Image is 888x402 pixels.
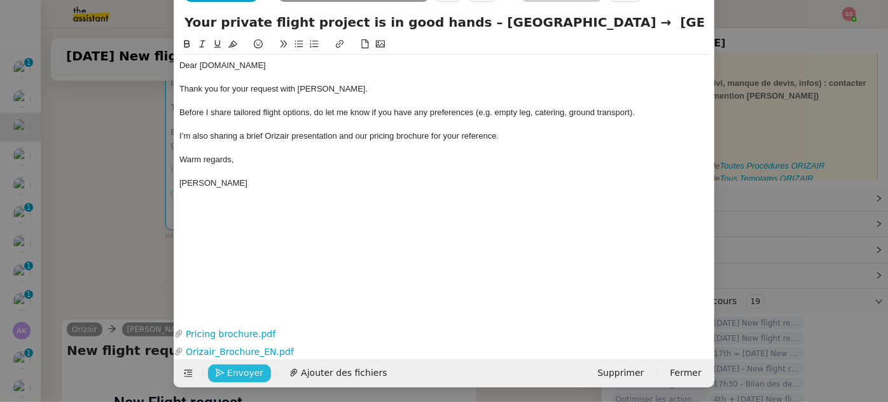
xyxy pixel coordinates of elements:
[590,364,651,382] button: Supprimer
[179,155,233,164] span: Warm regards,
[179,60,709,71] div: Dear [DOMAIN_NAME]
[179,178,247,188] span: [PERSON_NAME]
[301,366,387,380] span: Ajouter des fichiers
[663,364,709,382] button: Fermer
[179,131,499,141] span: I’m also sharing a brief Orizair presentation and our pricing brochure for your reference.
[227,366,263,380] span: Envoyer
[184,13,704,32] input: Subject
[183,327,686,342] a: Pricing brochure.pdf
[208,364,271,382] button: Envoyer
[183,345,686,359] a: Orizair_Brochure_EN.pdf
[597,366,644,380] span: Supprimer
[179,84,368,94] span: Thank you for your request with [PERSON_NAME].
[179,107,635,117] span: Before I share tailored flight options, do let me know if you have any preferences (e.g. empty le...
[282,364,394,382] button: Ajouter des fichiers
[670,366,702,380] span: Fermer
